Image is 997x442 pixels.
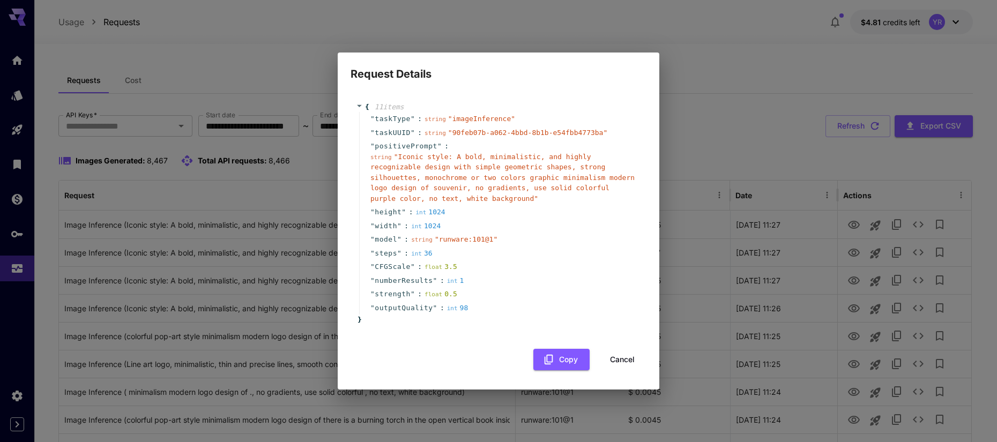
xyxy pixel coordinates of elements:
span: string [411,236,433,243]
span: int [447,278,458,284]
span: taskType [375,114,411,124]
span: " [433,276,437,284]
span: height [375,207,401,218]
span: " [370,142,375,150]
span: " [411,290,415,298]
span: : [409,207,413,218]
span: : [404,248,408,259]
span: : [440,303,444,313]
span: int [411,250,422,257]
span: } [356,314,362,325]
span: int [411,223,422,230]
span: " [370,249,375,257]
span: " [370,115,375,123]
button: Cancel [598,349,646,371]
span: outputQuality [375,303,433,313]
span: int [415,209,426,216]
span: " [437,142,442,150]
span: " [370,276,375,284]
span: strength [375,289,411,299]
div: 3.5 [425,261,457,272]
span: " [370,263,375,271]
span: " imageInference " [448,115,515,123]
span: " [370,304,375,312]
div: 36 [411,248,433,259]
span: { [365,102,369,113]
span: " [370,208,375,216]
span: positivePrompt [375,141,437,152]
span: : [418,289,422,299]
div: 98 [447,303,468,313]
span: " [397,249,401,257]
span: " [370,290,375,298]
span: string [370,154,392,161]
span: " [433,304,437,312]
button: Copy [533,349,590,371]
span: float [425,291,442,298]
span: " [370,222,375,230]
span: taskUUID [375,128,411,138]
div: 1024 [411,221,441,231]
span: " [397,235,401,243]
span: string [425,116,446,123]
span: " [411,129,415,137]
span: : [404,221,408,231]
h2: Request Details [338,53,659,83]
span: : [418,114,422,124]
span: " [401,208,406,216]
span: : [440,275,444,286]
span: " runware:101@1 " [435,235,497,243]
span: numberResults [375,275,433,286]
span: : [404,234,408,245]
span: " [370,129,375,137]
span: " [411,115,415,123]
span: CFGScale [375,261,411,272]
span: " Iconic style: A bold, minimalistic, and highly recognizable design with simple geometric shapes... [370,153,635,203]
span: model [375,234,397,245]
span: : [418,261,422,272]
div: 1024 [415,207,445,218]
span: " [370,235,375,243]
span: width [375,221,397,231]
div: 0.5 [425,289,457,299]
span: " [397,222,401,230]
span: : [418,128,422,138]
span: string [425,130,446,137]
span: " [411,263,415,271]
span: steps [375,248,397,259]
span: : [444,141,449,152]
span: " 90feb07b-a062-4bbd-8b1b-e54fbb4773ba " [448,129,607,137]
div: 1 [447,275,464,286]
span: int [447,305,458,312]
span: 11 item s [375,103,404,111]
span: float [425,264,442,271]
